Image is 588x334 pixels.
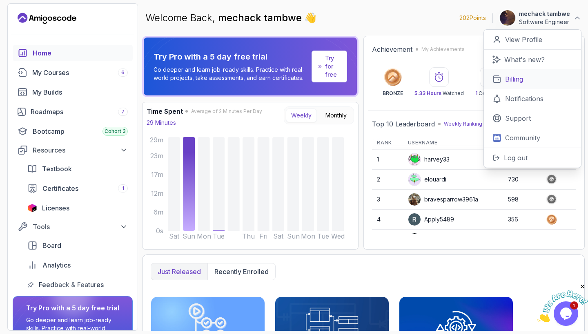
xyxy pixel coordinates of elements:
span: Average of 2 Minutes Per Day [191,108,262,115]
span: Analytics [42,260,71,270]
p: Log out [504,153,528,163]
a: bootcamp [13,123,133,139]
button: Recently enrolled [207,263,275,280]
a: analytics [22,257,133,273]
div: Bootcamp [33,126,128,136]
div: elouardi [408,173,446,186]
tspan: Tue [317,232,329,240]
a: What's new? [484,50,581,69]
tspan: Fri [259,232,267,240]
a: Notifications [484,89,581,108]
p: Watched [414,90,464,97]
tspan: Sun [287,232,300,240]
button: Log out [484,148,581,168]
button: user profile imagemechack tambweSoftware Engineer [499,10,581,26]
tspan: Thu [242,232,255,240]
p: 202 Points [459,14,486,22]
td: 356 [503,210,541,230]
p: Go deeper and learn job-ready skills. Practice with real-world projects, take assessments, and ea... [154,66,308,82]
div: VankataSz [408,233,453,246]
img: jetbrains icon [27,204,37,212]
img: default monster avatar [408,173,421,186]
a: Try for free [325,54,340,79]
a: licenses [22,200,133,216]
div: Home [33,48,128,58]
span: 1 [475,90,477,96]
span: 1 [122,185,124,192]
span: mechack tambwe [218,12,304,24]
tspan: 17m [151,170,163,179]
a: Billing [484,69,581,89]
span: 👋 [304,11,317,25]
div: My Builds [32,87,128,97]
a: textbook [22,161,133,177]
p: Welcome Back, [145,11,316,24]
div: bravesparrow3961a [408,193,478,206]
p: My Achievements [421,46,465,53]
div: My Courses [32,68,128,77]
td: 3 [372,190,403,210]
tspan: 0s [156,227,163,235]
tspan: 6m [154,208,163,216]
span: 6 [121,69,125,76]
p: Software Engineer [519,18,570,26]
img: default monster avatar [408,153,421,166]
td: 1 [372,150,403,170]
div: Roadmaps [31,107,128,117]
p: Community [505,133,540,143]
p: Weekly Ranking [444,121,482,127]
tspan: Wed [331,232,345,240]
div: Resources [33,145,128,155]
div: Tools [33,222,128,232]
a: roadmaps [13,104,133,120]
span: Certificates [42,184,78,193]
img: user profile image [408,193,421,206]
td: 5 [372,230,403,250]
a: Landing page [18,12,76,25]
h2: Achievement [372,44,412,54]
td: 598 [503,190,541,210]
span: Board [42,241,61,250]
p: What's new? [504,55,545,64]
a: certificates [22,180,133,197]
a: Support [484,108,581,128]
th: Username [403,136,503,150]
td: 4 [372,210,403,230]
p: Recently enrolled [214,267,269,276]
p: Billing [505,74,523,84]
tspan: Mon [301,232,315,240]
p: 29 Minutes [147,119,176,127]
a: board [22,237,133,254]
button: Monthly [320,108,352,122]
span: Textbook [42,164,72,174]
a: Community [484,128,581,148]
img: user profile image [500,10,515,26]
tspan: Sun [183,232,195,240]
tspan: Sat [169,232,180,240]
div: Apply5489 [408,213,454,226]
tspan: Mon [197,232,211,240]
td: 2 [372,170,403,190]
img: user profile image [408,233,421,246]
tspan: 23m [150,152,163,160]
th: Rank [372,136,403,150]
span: Licenses [42,203,69,213]
button: Tools [13,219,133,234]
p: BRONZE [383,90,403,97]
h3: Time Spent [147,106,183,116]
p: Certificate [475,90,504,97]
tspan: Sat [273,232,284,240]
a: home [13,45,133,61]
h2: Top 10 Leaderboard [372,119,435,129]
span: 7 [121,108,125,115]
a: builds [13,84,133,100]
div: harvey33 [408,153,450,166]
p: mechack tambwe [519,10,570,18]
a: feedback [22,276,133,293]
td: 348 [503,230,541,250]
p: Just released [158,267,201,276]
p: Notifications [505,94,543,104]
tspan: 29m [150,136,163,144]
tspan: 12m [151,189,163,197]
